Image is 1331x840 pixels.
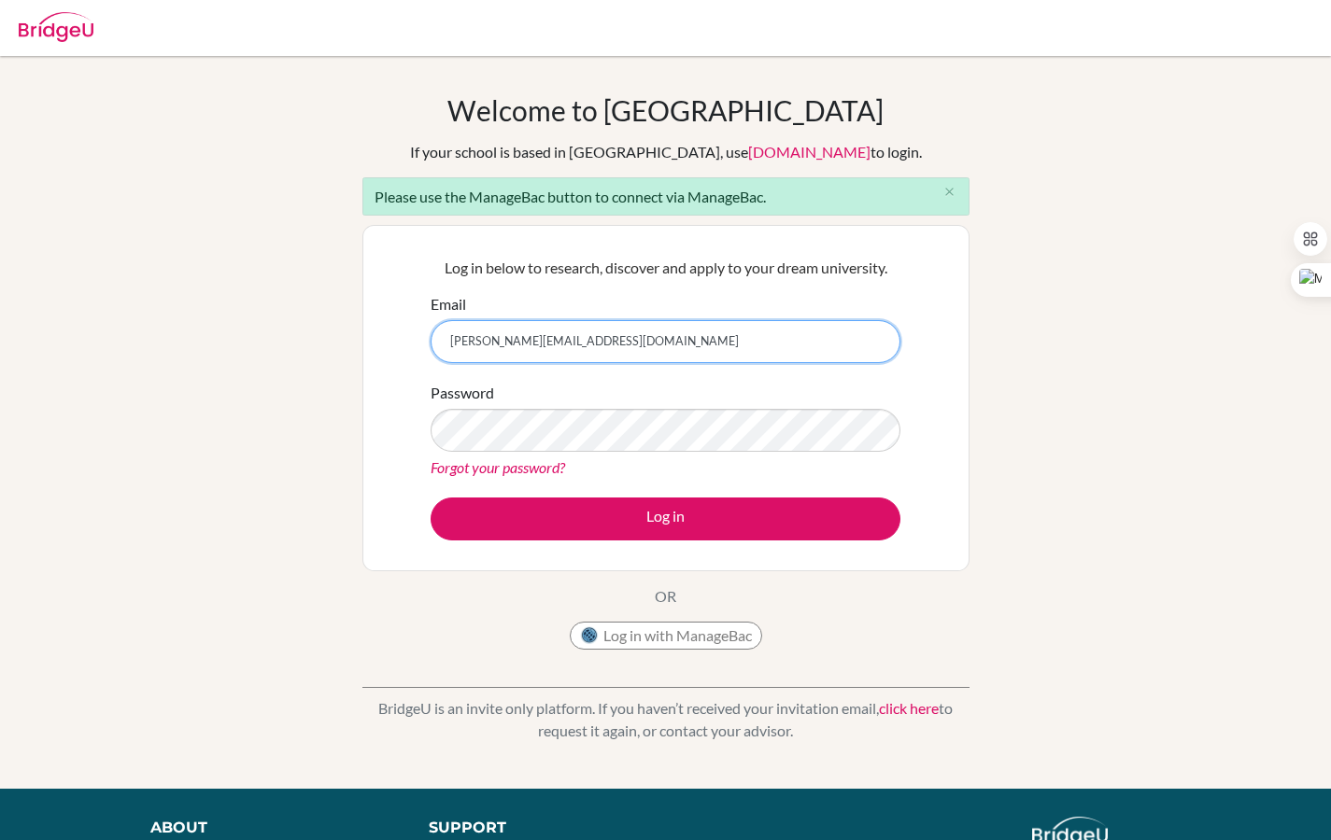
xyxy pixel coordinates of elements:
div: About [150,817,387,839]
i: close [942,185,956,199]
img: Bridge-U [19,12,93,42]
button: Close [931,178,969,206]
div: If your school is based in [GEOGRAPHIC_DATA], use to login. [410,141,922,163]
button: Log in [431,497,900,540]
button: Log in with ManageBac [570,622,762,650]
a: Forgot your password? [431,458,565,476]
div: Please use the ManageBac button to connect via ManageBac. [362,177,970,216]
h1: Welcome to [GEOGRAPHIC_DATA] [447,93,884,127]
p: BridgeU is an invite only platform. If you haven’t received your invitation email, to request it ... [362,697,970,742]
a: click here [879,699,939,717]
a: [DOMAIN_NAME] [748,143,871,161]
label: Email [431,293,466,315]
p: Log in below to research, discover and apply to your dream university. [431,257,900,279]
label: Password [431,382,494,404]
div: Support [429,817,646,839]
p: OR [655,585,676,608]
